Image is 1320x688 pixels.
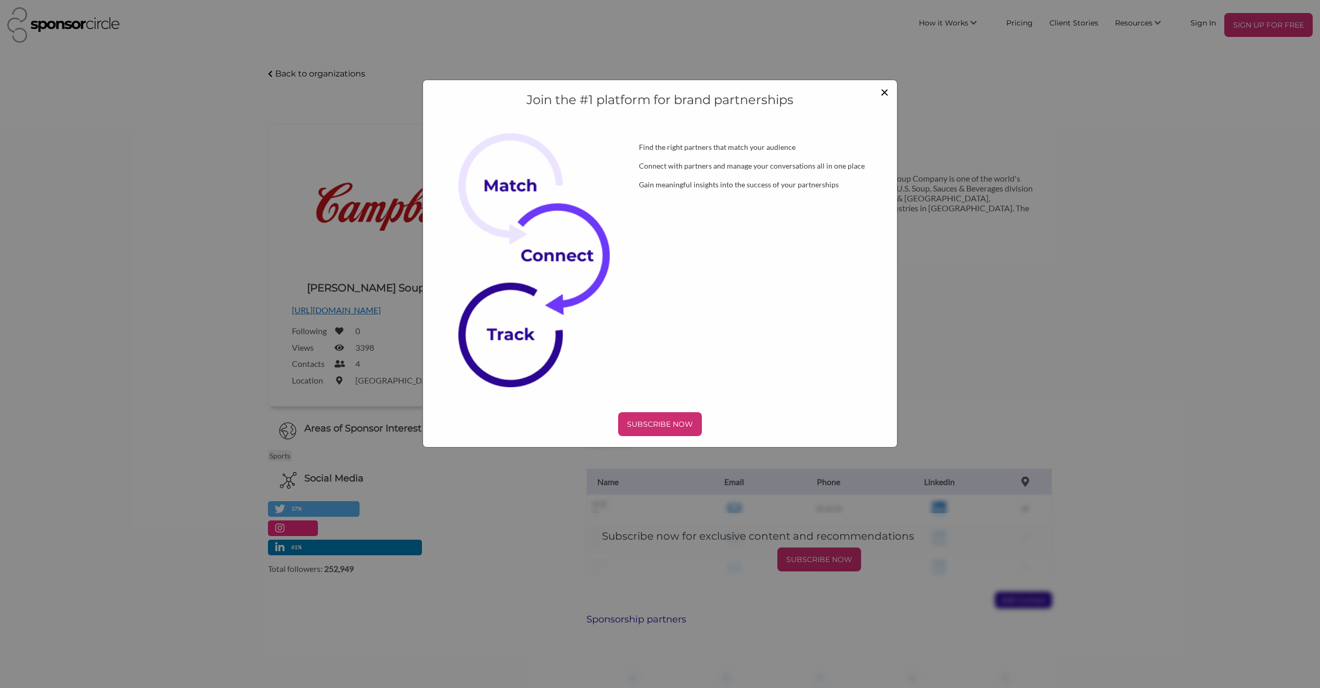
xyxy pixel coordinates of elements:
h4: Join the #1 platform for brand partnerships [434,91,887,109]
div: Gain meaningful insights into the success of your partnerships [622,180,886,189]
span: × [880,83,889,100]
div: Find the right partners that match your audience [622,143,886,152]
div: Connect with partners and manage your conversations all in one place [622,161,886,171]
button: Close modal [880,84,889,99]
img: Subscribe Now Image [458,133,631,387]
p: SUBSCRIBE NOW [622,416,698,432]
a: SUBSCRIBE NOW [434,412,887,436]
